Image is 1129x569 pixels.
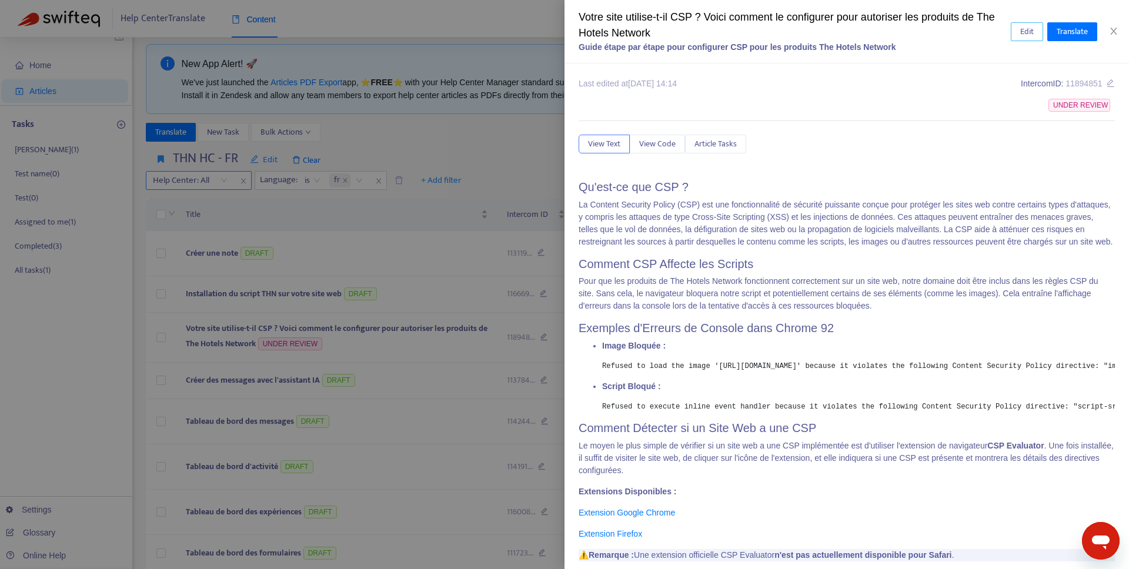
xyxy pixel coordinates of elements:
b: Script Bloqué : [602,381,661,391]
button: Close [1105,26,1122,37]
button: Edit [1011,22,1043,41]
span: View Code [639,138,676,150]
p: Pour que les produits de The Hotels Network fonctionnent correctement sur un site web, notre doma... [579,275,1115,312]
a: Extension Google Chrome [579,508,675,517]
span: Article Tasks [694,138,737,150]
iframe: Button to launch messaging window [1082,522,1120,560]
span: 11894851 [1065,79,1102,88]
b: Image Bloquée : [602,341,666,350]
span: View Text [588,138,620,150]
h2: Qu'est-ce que CSP ? [579,180,1115,194]
span: Translate [1057,25,1088,38]
span: close [1109,26,1118,36]
b: CSP Evaluator [987,441,1044,450]
p: ⚠️ Une extension officielle CSP Evaluator . [579,549,1115,561]
p: Le moyen le plus simple de vérifier si un site web a une CSP implémentée est d'utiliser l'extensi... [579,440,1115,477]
p: La Content Security Policy (CSP) est une fonctionnalité de sécurité puissante conçue pour protége... [579,199,1115,248]
button: View Text [579,135,630,153]
h2: Exemples d'Erreurs de Console dans Chrome 92 [579,321,1115,335]
b: Remarque : [589,550,634,560]
span: UNDER REVIEW [1048,99,1110,112]
div: Votre site utilise-t-il CSP ? Voici comment le configurer pour autoriser les produits de The Hote... [579,9,1011,41]
button: Translate [1047,22,1097,41]
b: n'est pas actuellement disponible pour Safari [774,550,951,560]
div: Last edited at [DATE] 14:14 [579,78,677,90]
span: Edit [1020,25,1034,38]
div: Intercom ID: [1021,78,1115,90]
h2: Comment Détecter si un Site Web a une CSP [579,421,1115,435]
a: Extension Firefox [579,529,642,538]
button: Article Tasks [685,135,746,153]
b: Extensions Disponibles : [579,487,676,496]
button: View Code [630,135,685,153]
div: Guide étape par étape pour configurer CSP pour les produits The Hotels Network [579,41,1011,53]
h2: Comment CSP Affecte les Scripts [579,257,1115,271]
